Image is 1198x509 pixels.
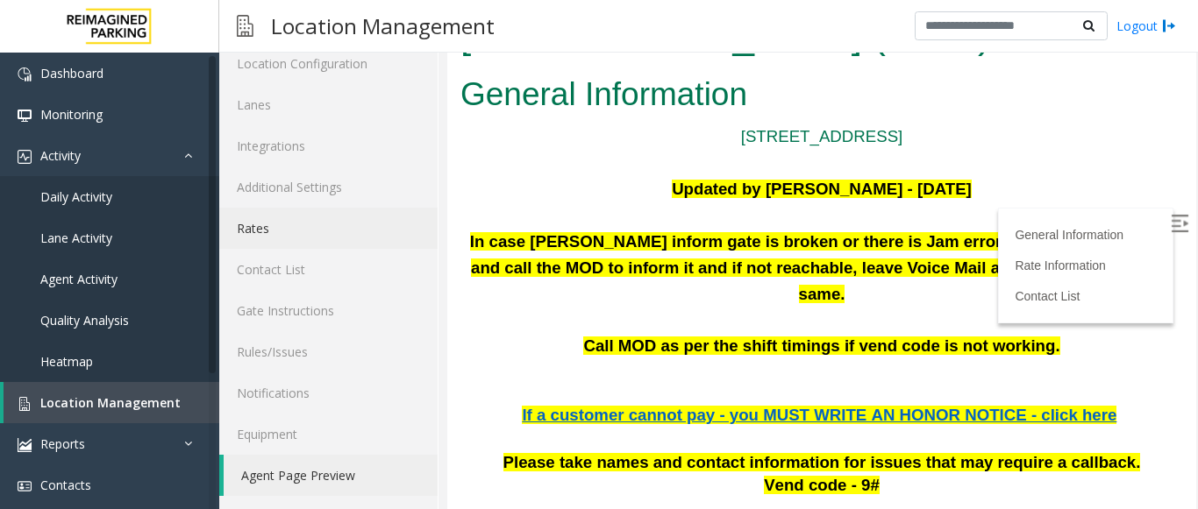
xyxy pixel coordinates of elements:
a: Rules/Issues [219,331,438,372]
span: Heatmap [40,353,93,370]
a: Location Configuration [219,43,438,84]
img: logout [1162,17,1176,35]
span: Reports [40,435,85,452]
a: Rates [219,208,438,249]
span: Quality Analysis [40,312,129,329]
img: 'icon' [18,479,32,493]
span: Agent Activity [40,271,118,287]
span: Contacts [40,477,91,493]
img: 'icon' [18,109,32,123]
img: 'icon' [18,438,32,452]
span: Location Management [40,394,181,411]
a: Notifications [219,372,438,414]
a: Contact List [567,251,632,265]
span: Activity [40,147,81,164]
img: 'icon' [18,67,32,81]
h2: General Information [13,33,736,79]
a: Logout [1116,17,1176,35]
a: Rate Information [567,220,659,234]
b: In case [PERSON_NAME] inform gate is broken or there is Jam error follow the agent page and call ... [23,194,726,265]
a: Gate Instructions [219,290,438,331]
a: If a customer cannot pay - you MUST WRITE AN HONOR NOTICE - click here [75,370,669,385]
a: [STREET_ADDRESS] [294,88,456,107]
font: Updated by [PERSON_NAME] - [DATE] [225,141,524,159]
h3: Location Management [262,4,503,47]
span: If a customer cannot pay - you MUST WRITE AN HONOR NOTICE - click here [75,367,669,385]
img: 'icon' [18,150,32,164]
a: Location Management [4,382,219,423]
span: Dashboard [40,65,103,81]
a: Integrations [219,125,438,166]
span: Vend code - 9# [317,437,432,456]
img: Open/Close Sidebar Menu [724,176,741,194]
img: pageIcon [237,4,253,47]
a: Additional Settings [219,166,438,208]
span: Lane Activity [40,230,112,246]
a: Contact List [219,249,438,290]
b: Call MOD as per the shift timings if vend code is not working. [136,298,612,316]
span: Monitoring [40,106,103,123]
span: Please take names and contact information for issues that may require a callback. [56,414,694,433]
img: 'icon' [18,397,32,411]
a: Agent Page Preview [224,455,438,496]
span: Daily Activity [40,188,112,205]
a: General Information [567,189,676,203]
a: Lanes [219,84,438,125]
a: Equipment [219,414,438,455]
